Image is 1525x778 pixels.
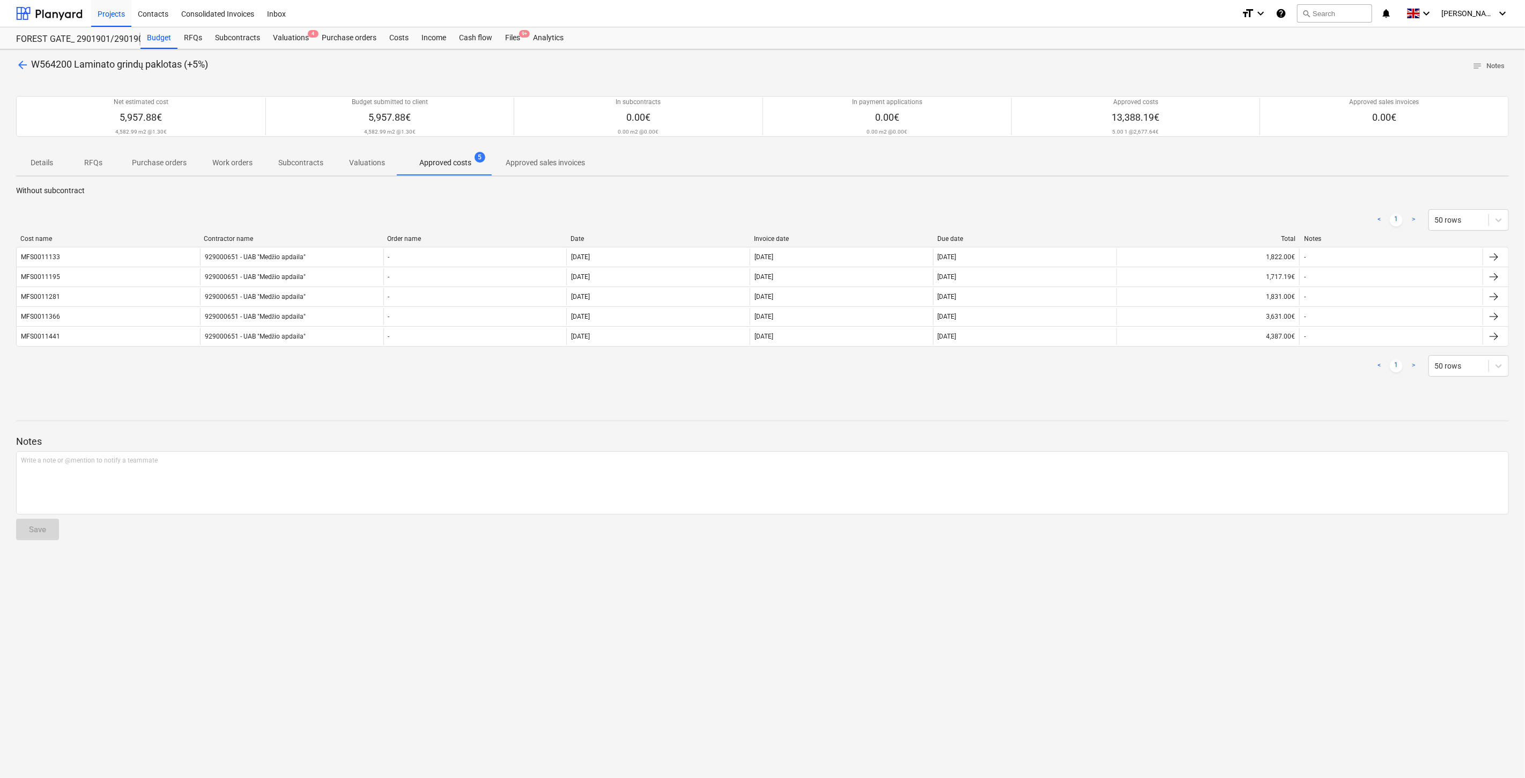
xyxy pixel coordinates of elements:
div: MFS0011195 [21,273,60,281]
div: FOREST GATE_ 2901901/2901902/2901903 [16,34,128,45]
span: 5 [475,152,485,163]
div: Cost name [20,235,195,243]
p: In payment applications [852,98,922,107]
div: Notes [1304,235,1479,243]
p: 0.00 m2 @ 0.00€ [618,128,659,135]
div: MFS0011441 [21,333,60,340]
i: keyboard_arrow_down [1254,7,1267,20]
div: MFS0011133 [21,253,60,261]
div: 929000651 - UAB "Medžio apdaila" [200,248,383,266]
div: - [388,313,390,320]
a: Analytics [527,27,570,49]
i: notifications [1381,7,1391,20]
span: 0.00€ [875,112,899,123]
div: [DATE] [938,273,957,281]
i: keyboard_arrow_down [1420,7,1433,20]
a: Page 1 is your current page [1390,359,1403,372]
a: Cash flow [453,27,499,49]
a: Budget [140,27,177,49]
a: Next page [1407,214,1420,226]
i: keyboard_arrow_down [1496,7,1509,20]
div: Due date [937,235,1112,243]
p: Without subcontract [16,185,1509,196]
p: Approved sales invoices [1350,98,1419,107]
p: 0.00 m2 @ 0.00€ [867,128,907,135]
div: - [1304,273,1306,281]
span: Notes [1472,60,1505,72]
div: - [388,333,390,340]
p: Net estimated cost [114,98,168,107]
div: 1,822.00€ [1116,248,1300,266]
button: Notes [1468,58,1509,75]
span: 13,388.19€ [1112,112,1160,123]
div: [DATE] [754,333,773,340]
div: 929000651 - UAB "Medžio apdaila" [200,308,383,325]
div: [DATE] [754,273,773,281]
span: 5,957.88€ [369,112,411,123]
div: [DATE] [571,253,590,261]
div: [DATE] [571,333,590,340]
p: 4,582.99 m2 @ 1.30€ [364,128,416,135]
div: [DATE] [938,333,957,340]
div: [DATE] [754,253,773,261]
a: Costs [383,27,415,49]
div: Order name [387,235,562,243]
p: RFQs [80,157,106,168]
div: [DATE] [938,253,957,261]
div: 929000651 - UAB "Medžio apdaila" [200,328,383,345]
p: Budget submitted to client [352,98,428,107]
div: Valuations [266,27,315,49]
div: - [1304,333,1306,340]
span: 5,957.88€ [120,112,162,123]
a: Subcontracts [209,27,266,49]
a: Valuations4 [266,27,315,49]
p: Work orders [212,157,253,168]
div: Total [1121,235,1295,243]
button: Search [1297,4,1372,23]
div: - [1304,253,1306,261]
p: Approved sales invoices [506,157,585,168]
iframe: Chat Widget [1471,726,1525,778]
i: Knowledge base [1276,7,1286,20]
p: Approved costs [419,157,471,168]
span: 0.00€ [626,112,650,123]
a: Previous page [1373,214,1386,226]
div: Invoice date [754,235,929,243]
div: 929000651 - UAB "Medžio apdaila" [200,268,383,285]
div: [DATE] [938,313,957,320]
span: arrow_back [16,58,29,71]
p: Purchase orders [132,157,187,168]
div: Contractor name [204,235,379,243]
div: Date [571,235,745,243]
span: search [1302,9,1311,18]
p: Approved costs [1113,98,1158,107]
span: notes [1472,61,1482,71]
div: 3,631.00€ [1116,308,1300,325]
div: [DATE] [754,313,773,320]
a: Income [415,27,453,49]
span: 0.00€ [1372,112,1396,123]
div: - [388,253,390,261]
p: Valuations [349,157,385,168]
div: - [388,273,390,281]
i: format_size [1241,7,1254,20]
div: MFS0011281 [21,293,60,300]
p: Notes [16,435,1509,448]
span: 9+ [519,30,530,38]
div: - [1304,293,1306,300]
a: Files9+ [499,27,527,49]
a: Purchase orders [315,27,383,49]
div: - [388,293,390,300]
p: Details [29,157,55,168]
a: Page 1 is your current page [1390,214,1403,226]
div: RFQs [177,27,209,49]
p: 4,582.99 m2 @ 1.30€ [115,128,167,135]
a: Previous page [1373,359,1386,372]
